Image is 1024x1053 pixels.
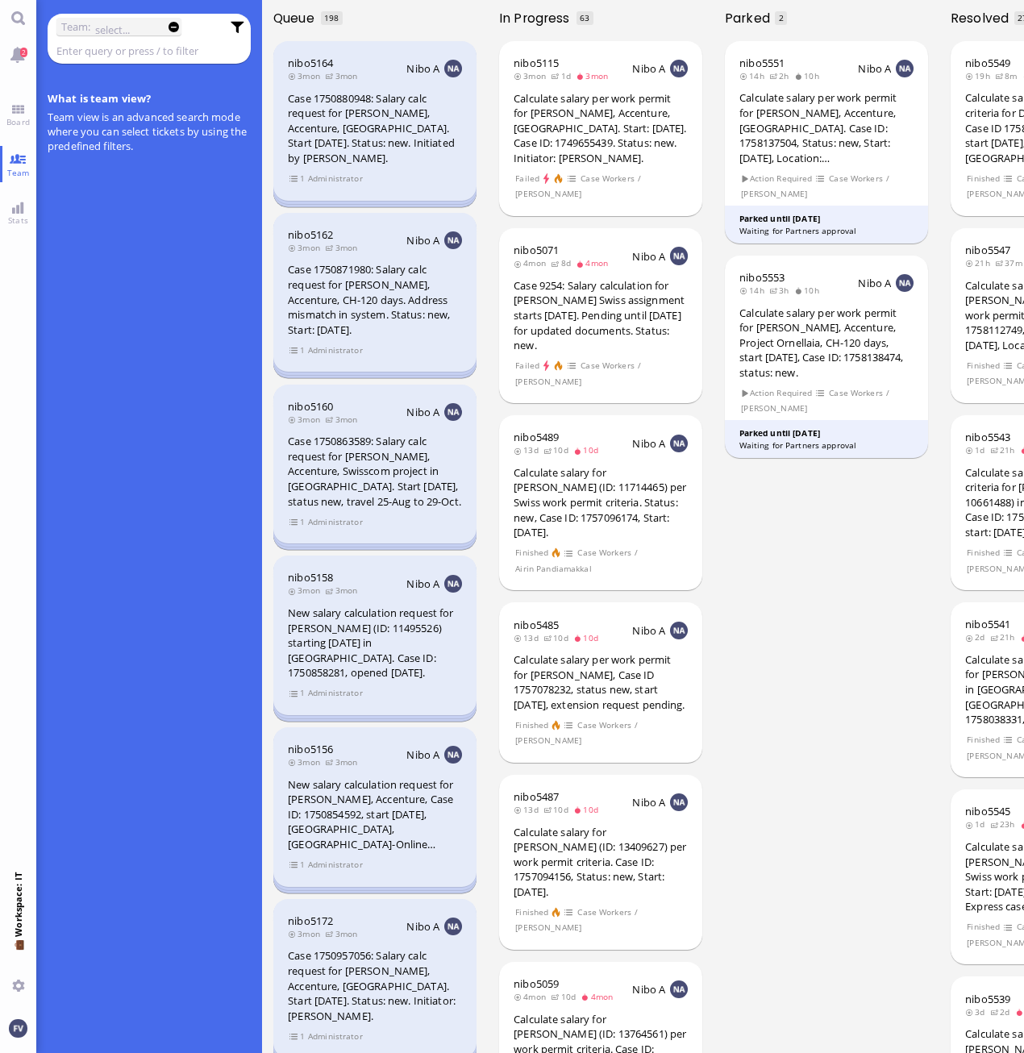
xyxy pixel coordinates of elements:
span: Case Workers [829,172,884,185]
span: 10d [543,632,573,643]
span: [PERSON_NAME] [515,734,582,747]
span: Stats [4,214,32,226]
span: nibo5553 [739,270,785,285]
span: 3d [965,1006,990,1018]
span: 3mon [325,585,362,596]
img: NA [444,918,462,935]
span: 3mon [288,70,325,81]
span: Administrator [307,172,363,185]
span: 1d [551,70,576,81]
a: nibo5551 [739,56,785,70]
div: Parked until [DATE] [739,427,914,439]
img: NA [670,793,688,811]
input: select... [95,21,164,39]
span: 10d [551,991,581,1002]
span: 1d [965,818,990,830]
span: 3mon [325,70,362,81]
span: Nibo A [632,61,665,76]
span: Nibo A [632,982,665,997]
div: Waiting for Partners approval [739,225,914,237]
span: view 1 items [289,172,306,185]
a: nibo5487 [514,789,559,804]
span: Action Required [741,172,814,185]
span: 21h [990,631,1020,643]
span: 14h [739,70,769,81]
img: NA [896,60,914,77]
div: Case 1750863589: Salary calc request for [PERSON_NAME], Accenture, Swisscom project in [GEOGRAPHI... [288,434,462,509]
span: 10d [573,444,603,456]
span: Team [3,167,34,178]
span: Administrator [307,343,363,357]
span: [PERSON_NAME] [515,921,582,934]
span: view 1 items [289,1030,306,1043]
span: Administrator [307,686,363,700]
a: nibo5059 [514,976,559,991]
span: / [635,905,639,919]
span: 19h [965,70,995,81]
span: 3mon [288,414,325,425]
span: 10d [573,632,603,643]
span: nibo5485 [514,618,559,632]
span: Queue [273,9,319,27]
span: [PERSON_NAME] [741,402,808,415]
img: NA [896,274,914,292]
span: Nibo A [858,276,891,290]
div: Case 1750957056: Salary calc request for [PERSON_NAME], Accenture, [GEOGRAPHIC_DATA]. Start [DATE... [288,948,462,1023]
span: / [885,386,890,400]
span: 2d [965,631,990,643]
img: NA [670,435,688,452]
span: Case Workers [577,905,632,919]
span: Finished [967,546,1001,560]
span: Nibo A [406,576,439,591]
div: New salary calculation request for [PERSON_NAME], Accenture, Case ID: 1750854592, start [DATE], [... [288,777,462,852]
div: Case 1750871980: Salary calc request for [PERSON_NAME], Accenture, CH-120 days. Address mismatch ... [288,262,462,337]
span: 4mon [514,991,551,1002]
span: Failed [515,359,540,373]
span: Nibo A [632,795,665,810]
span: Finished [967,172,1001,185]
img: NA [670,247,688,264]
span: view 1 items [289,343,306,357]
span: 2 [779,12,784,23]
span: Administrator [307,858,363,872]
span: 3mon [288,928,325,939]
div: Calculate salary per work permit for [PERSON_NAME], Case ID 1757078232, status new, start [DATE],... [514,652,688,712]
span: Finished [967,920,1001,934]
span: / [637,359,642,373]
span: nibo5156 [288,742,333,756]
span: 3h [769,285,794,296]
span: Finished [967,359,1001,373]
span: / [885,172,890,185]
span: Action Required [741,386,814,400]
span: 10d [573,804,603,815]
span: nibo5547 [965,243,1010,257]
div: Calculate salary per work permit for [PERSON_NAME], Accenture, [GEOGRAPHIC_DATA]. Start: [DATE]. ... [514,91,688,166]
a: nibo5164 [288,56,333,70]
span: / [635,718,639,732]
span: 3mon [288,756,325,768]
span: nibo5158 [288,570,333,585]
span: 10d [543,444,573,456]
span: nibo5115 [514,56,559,70]
div: Calculate salary per work permit for [PERSON_NAME], Accenture, Project Ornellaia, CH-120 days, st... [739,306,914,381]
span: 13d [514,632,543,643]
span: 10h [794,285,824,296]
img: NA [444,575,462,593]
span: Nibo A [858,61,891,76]
span: Nibo A [406,747,439,762]
span: Airin Pandiamakkal [515,562,593,576]
a: nibo5543 [965,430,1010,444]
div: Parked until [DATE] [739,213,914,225]
a: nibo5539 [965,992,1010,1006]
a: nibo5071 [514,243,559,257]
span: nibo5162 [288,227,333,242]
img: You [9,1019,27,1037]
img: NA [670,60,688,77]
span: In progress [499,9,575,27]
input: Enter query or press / to filter [56,42,221,60]
img: NA [670,622,688,639]
span: nibo5549 [965,56,1010,70]
div: Calculate salary for [PERSON_NAME] (ID: 13409627) per work permit criteria. Case ID: 1757094156, ... [514,825,688,900]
